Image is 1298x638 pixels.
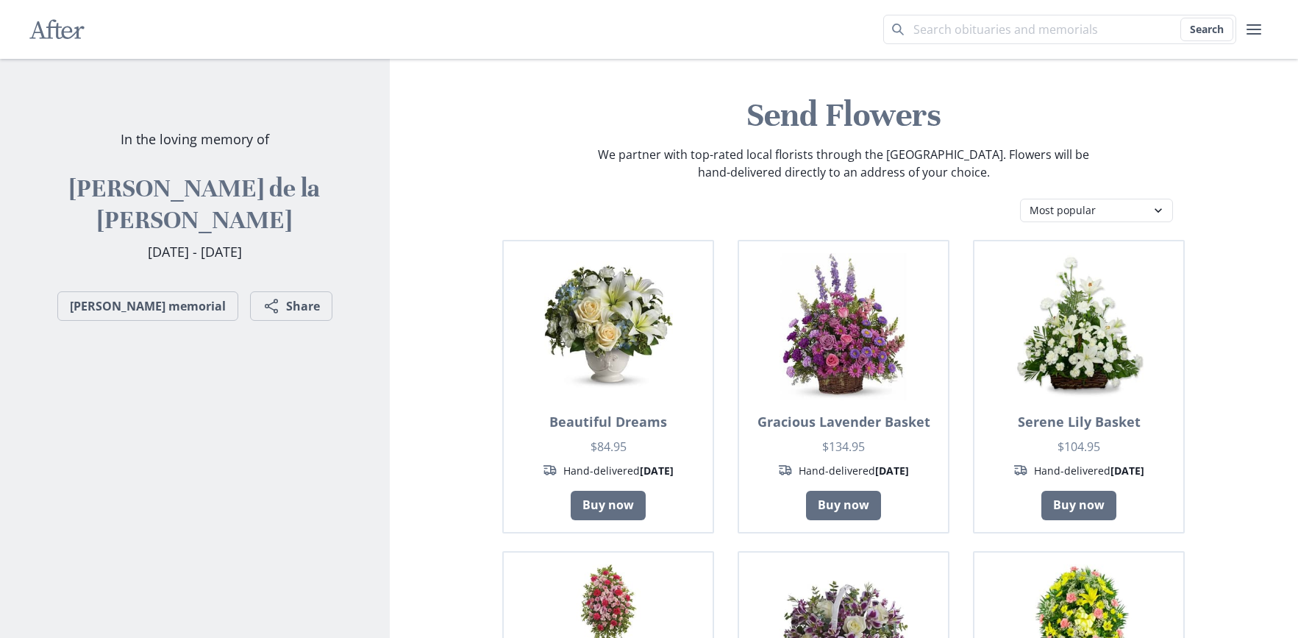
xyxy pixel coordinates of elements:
a: [PERSON_NAME] memorial [57,291,238,321]
button: user menu [1239,15,1269,44]
p: We partner with top-rated local florists through the [GEOGRAPHIC_DATA]. Flowers will be hand-deli... [596,146,1091,181]
span: [DATE] - [DATE] [148,243,242,260]
button: Share [250,291,332,321]
a: Buy now [806,491,881,520]
a: Buy now [571,491,646,520]
p: In the loving memory of [121,130,269,149]
input: Search term [883,15,1236,44]
button: Search [1180,18,1233,41]
h2: [PERSON_NAME] de la [PERSON_NAME] [42,173,348,236]
a: Buy now [1041,491,1116,520]
h1: Send Flowers [402,94,1287,137]
select: Category filter [1020,199,1173,222]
